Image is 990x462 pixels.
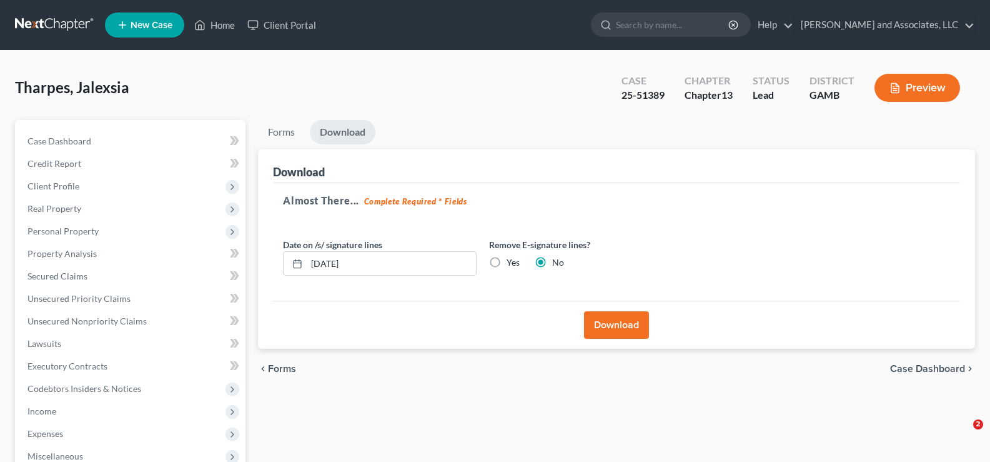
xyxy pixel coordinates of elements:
[890,364,975,374] a: Case Dashboard chevron_right
[507,256,520,269] label: Yes
[685,74,733,88] div: Chapter
[27,271,87,281] span: Secured Claims
[188,14,241,36] a: Home
[17,265,245,288] a: Secured Claims
[27,203,81,214] span: Real Property
[17,333,245,355] a: Lawsuits
[27,451,83,461] span: Miscellaneous
[27,338,61,349] span: Lawsuits
[17,130,245,153] a: Case Dashboard
[973,419,983,429] span: 2
[721,89,733,101] span: 13
[307,252,476,276] input: MM/DD/YYYY
[794,14,974,36] a: [PERSON_NAME] and Associates, LLC
[273,164,325,179] div: Download
[27,428,63,439] span: Expenses
[552,256,564,269] label: No
[27,361,107,371] span: Executory Contracts
[27,248,97,259] span: Property Analysis
[621,88,665,103] div: 25-51389
[753,74,790,88] div: Status
[584,311,649,339] button: Download
[890,364,965,374] span: Case Dashboard
[364,196,467,206] strong: Complete Required * Fields
[27,158,81,169] span: Credit Report
[17,288,245,310] a: Unsecured Priority Claims
[948,419,978,449] iframe: Intercom live chat
[310,120,375,144] a: Download
[27,293,131,304] span: Unsecured Priority Claims
[874,74,960,102] button: Preview
[17,153,245,175] a: Credit Report
[283,238,382,251] label: Date on /s/ signature lines
[258,120,305,144] a: Forms
[751,14,793,36] a: Help
[27,316,147,326] span: Unsecured Nonpriority Claims
[685,88,733,103] div: Chapter
[27,383,141,394] span: Codebtors Insiders & Notices
[27,226,99,236] span: Personal Property
[268,364,296,374] span: Forms
[15,78,129,96] span: Tharpes, Jalexsia
[27,136,91,146] span: Case Dashboard
[753,88,790,103] div: Lead
[17,310,245,333] a: Unsecured Nonpriority Claims
[27,406,56,416] span: Income
[241,14,322,36] a: Client Portal
[621,74,665,88] div: Case
[283,193,950,208] h5: Almost There...
[27,181,79,191] span: Client Profile
[17,243,245,265] a: Property Analysis
[809,88,854,103] div: GAMB
[258,364,313,374] button: chevron_left Forms
[809,74,854,88] div: District
[131,21,172,30] span: New Case
[489,238,683,251] label: Remove E-signature lines?
[258,364,268,374] i: chevron_left
[17,355,245,378] a: Executory Contracts
[965,364,975,374] i: chevron_right
[616,13,730,36] input: Search by name...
